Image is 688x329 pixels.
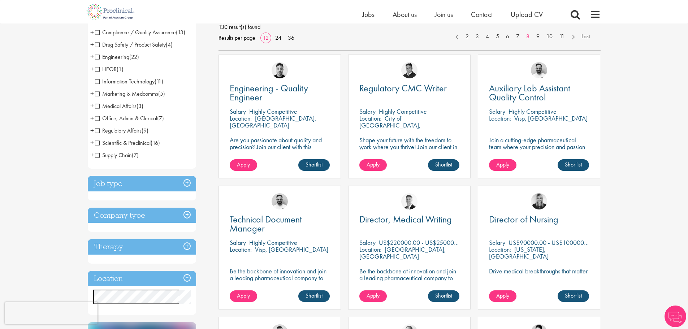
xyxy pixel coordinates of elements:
[176,29,185,36] span: (13)
[95,78,155,85] span: Information Technology
[471,10,493,19] a: Contact
[379,238,494,247] p: US$220000.00 - US$250000.00 per annum
[95,41,173,48] span: Drug Safety / Product Safety
[496,161,509,168] span: Apply
[489,213,558,225] span: Director of Nursing
[230,268,330,295] p: Be the backbone of innovation and join a leading pharmaceutical company to help keep life-changin...
[230,137,330,164] p: Are you passionate about quality and precision? Join our client with this engineering role and he...
[90,39,94,50] span: +
[531,62,547,78] img: Emile De Beer
[90,113,94,124] span: +
[95,139,151,147] span: Scientific & Preclinical
[489,107,505,116] span: Salary
[95,114,164,122] span: Office, Admin & Clerical
[218,22,601,33] span: 130 result(s) found
[237,292,250,299] span: Apply
[230,84,330,102] a: Engineering - Quality Engineer
[95,90,158,98] span: Marketing & Medcomms
[95,127,148,134] span: Regulatory Affairs
[90,150,94,160] span: +
[531,193,547,209] img: Janelle Jones
[132,151,139,159] span: (7)
[512,33,523,41] a: 7
[523,33,533,41] a: 8
[665,306,686,327] img: Chatbot
[230,114,316,129] p: [GEOGRAPHIC_DATA], [GEOGRAPHIC_DATA]
[492,33,503,41] a: 5
[502,33,513,41] a: 6
[578,33,593,41] a: Last
[359,114,421,136] p: City of [GEOGRAPHIC_DATA], [GEOGRAPHIC_DATA]
[367,161,380,168] span: Apply
[88,239,196,255] h3: Therapy
[489,137,589,164] p: Join a cutting-edge pharmaceutical team where your precision and passion for quality will help sh...
[95,127,142,134] span: Regulatory Affairs
[237,161,250,168] span: Apply
[230,159,257,171] a: Apply
[359,213,452,225] span: Director, Medical Writing
[489,290,516,302] a: Apply
[401,193,417,209] img: George Watson
[401,62,417,78] img: Peter Duvall
[88,271,196,286] h3: Location
[359,114,381,122] span: Location:
[272,193,288,209] img: Emile De Beer
[255,245,328,254] p: Visp, [GEOGRAPHIC_DATA]
[88,176,196,191] h3: Job type
[489,268,589,274] p: Drive medical breakthroughs that matter.
[359,290,387,302] a: Apply
[129,53,139,61] span: (22)
[509,238,620,247] p: US$90000.00 - US$100000.00 per annum
[137,102,143,110] span: (3)
[489,114,511,122] span: Location:
[543,33,556,41] a: 10
[88,208,196,223] div: Company type
[230,114,252,122] span: Location:
[95,29,176,36] span: Compliance / Quality Assurance
[95,151,139,159] span: Supply Chain
[435,10,453,19] a: Join us
[367,292,380,299] span: Apply
[95,90,165,98] span: Marketing & Medcomms
[90,88,94,99] span: +
[511,10,543,19] a: Upload CV
[90,64,94,74] span: +
[359,82,447,94] span: Regulatory CMC Writer
[393,10,417,19] a: About us
[5,302,98,324] iframe: reCAPTCHA
[95,53,129,61] span: Engineering
[362,10,375,19] a: Jobs
[558,290,589,302] a: Shortlist
[272,62,288,78] img: Dean Fisher
[462,33,472,41] a: 2
[359,159,387,171] a: Apply
[155,78,163,85] span: (11)
[489,82,570,103] span: Auxiliary Lab Assistant Quality Control
[558,159,589,171] a: Shortlist
[359,245,446,260] p: [GEOGRAPHIC_DATA], [GEOGRAPHIC_DATA]
[117,65,124,73] span: (1)
[95,151,132,159] span: Supply Chain
[95,102,137,110] span: Medical Affairs
[230,245,252,254] span: Location:
[90,137,94,148] span: +
[95,65,117,73] span: HEOR
[230,107,246,116] span: Salary
[298,159,330,171] a: Shortlist
[359,137,459,157] p: Shape your future with the freedom to work where you thrive! Join our client in this fully remote...
[472,33,483,41] a: 3
[482,33,493,41] a: 4
[230,215,330,233] a: Technical Document Manager
[260,34,271,42] a: 12
[166,41,173,48] span: (4)
[556,33,568,41] a: 11
[249,238,297,247] p: Highly Competitive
